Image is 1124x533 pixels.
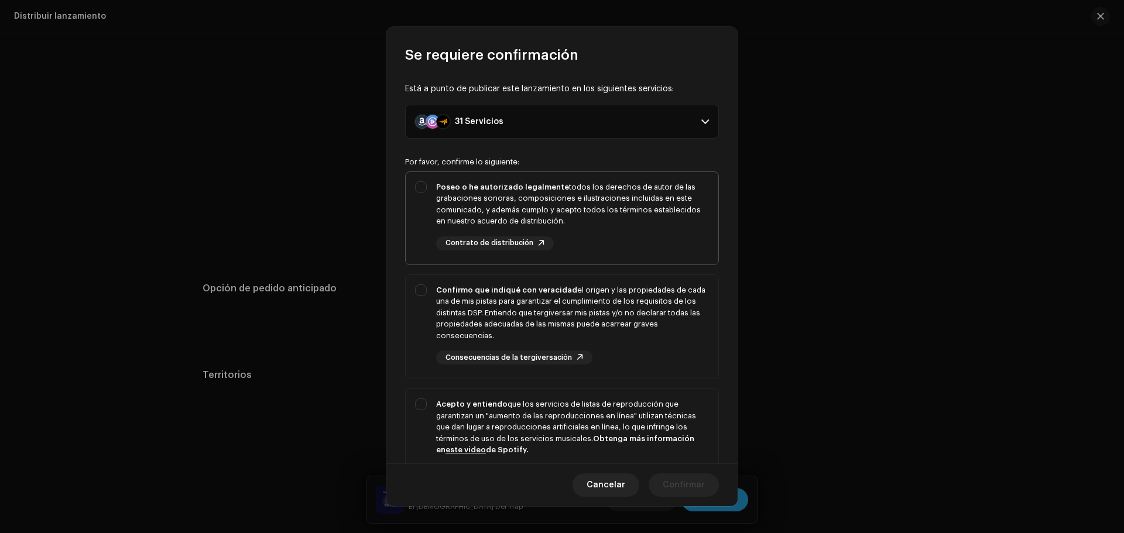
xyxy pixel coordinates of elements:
span: Se requiere confirmación [405,46,578,64]
span: Cancelar [587,473,625,497]
span: Consecuencias de la tergiversación [446,354,572,362]
div: el origen y las propiedades de cada una de mis pistas para garantizar el cumplimiento de los requ... [436,284,709,342]
div: 31 Servicios [455,117,503,126]
span: Contrato de distribución [446,239,533,247]
p-togglebutton: Confirmo que indiqué con veracidadel origen y las propiedades de cada una de mis pistas para gara... [405,274,719,380]
a: este video [446,446,486,453]
p-togglebutton: Poseo o he autorizado legalmentetodos los derechos de autor de las grabaciones sonoras, composici... [405,171,719,265]
div: Está a punto de publicar este lanzamiento en los siguientes servicios: [405,83,719,95]
span: Confirmar [663,473,705,497]
div: Por favor, confirme lo siguiente: [405,157,719,167]
strong: Obtenga más información en de Spotify. [436,435,694,454]
button: Confirmar [649,473,719,497]
div: todos los derechos de autor de las grabaciones sonoras, composiciones e ilustraciones incluidas e... [436,181,709,227]
button: Cancelar [573,473,639,497]
strong: Acepto y entiendo [436,400,508,408]
p-togglebutton: Acepto y entiendoque los servicios de listas de reproducción que garantizan un "aumento de las re... [405,388,719,513]
strong: Poseo o he autorizado legalmente [436,183,569,191]
p-accordion-header: 31 Servicios [405,105,719,139]
div: que los servicios de listas de reproducción que garantizan un "aumento de las reproducciones en l... [436,398,709,456]
strong: Confirmo que indiqué con veracidad [436,286,577,294]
